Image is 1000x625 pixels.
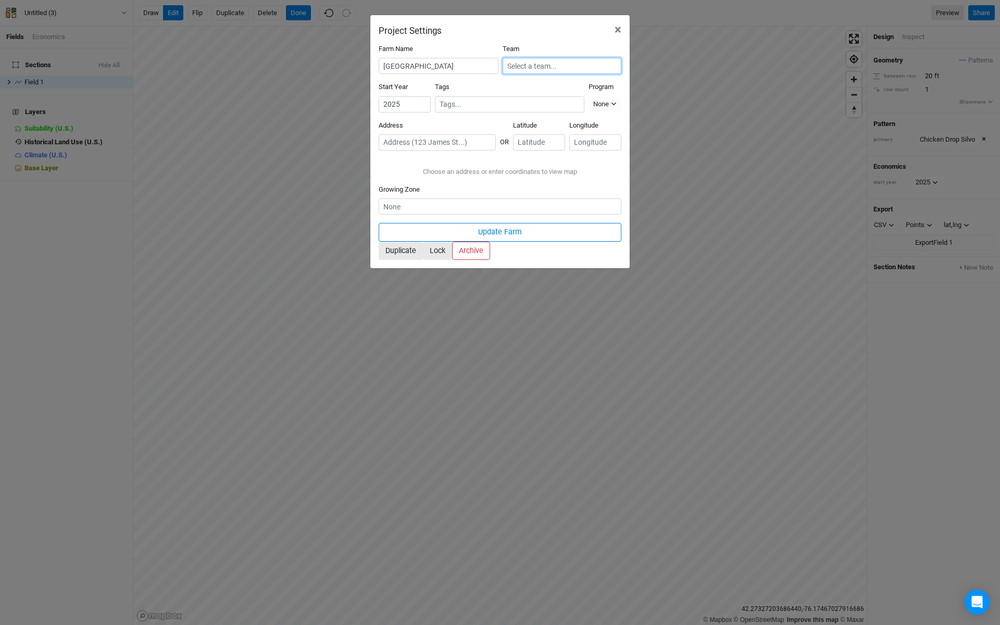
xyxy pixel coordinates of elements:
[379,58,498,74] input: Project/Farm Name
[965,590,990,615] div: Open Intercom Messenger
[615,22,621,37] span: ×
[440,99,580,110] input: Tags...
[379,96,431,113] input: Start Year
[379,185,420,194] label: Growing Zone
[435,82,449,92] label: Tags
[593,99,609,109] div: None
[452,242,490,260] button: Archive
[513,121,537,130] label: Latitude
[589,96,621,112] button: None
[513,134,565,151] input: Latitude
[569,134,621,151] input: Longitude
[606,15,630,44] button: Close
[503,44,519,54] label: Team
[503,58,621,74] input: Select a team...
[589,82,614,92] label: Program
[379,134,496,151] input: Address (123 James St...)
[379,198,621,215] input: None
[423,242,452,260] button: Lock
[379,121,403,130] label: Address
[500,129,509,147] div: OR
[569,121,598,130] label: Longitude
[379,44,413,54] label: Farm Name
[379,26,442,36] h2: Project Settings
[379,159,621,185] div: Choose an address or enter coordinates to view map
[379,82,408,92] label: Start Year
[379,223,621,241] button: Update Farm
[379,242,423,260] button: Duplicate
